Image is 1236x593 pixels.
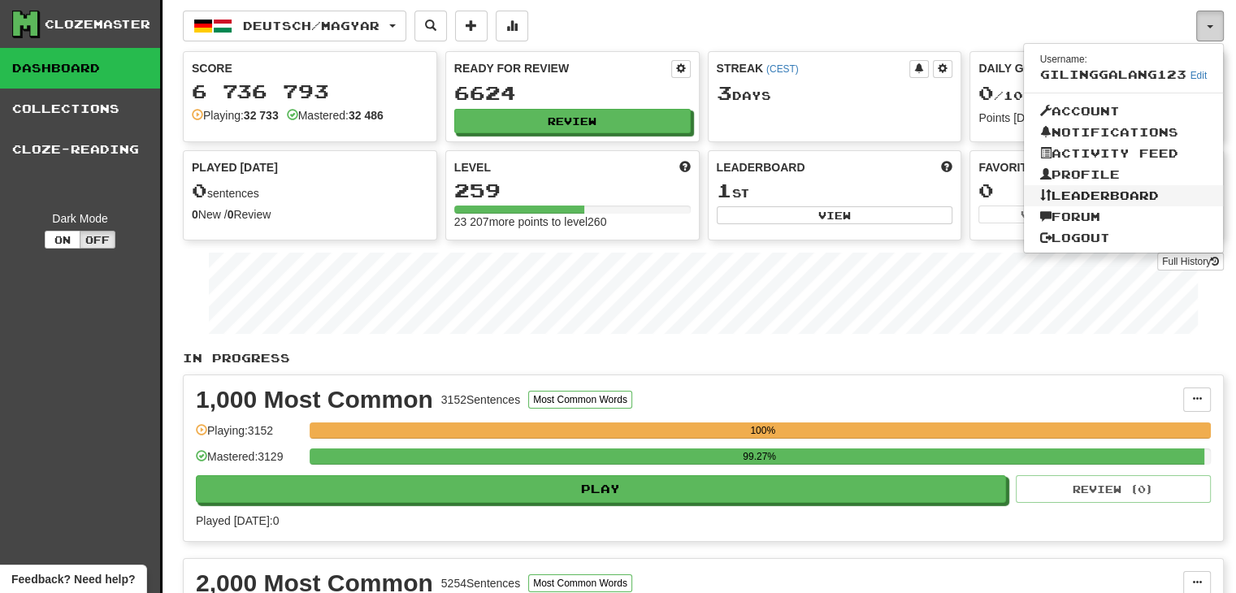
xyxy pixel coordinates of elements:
span: Deutsch / Magyar [243,19,379,32]
button: Off [80,231,115,249]
div: New / Review [192,206,428,223]
strong: 32 733 [244,109,279,122]
button: Play [196,475,1006,503]
div: Score [192,60,428,76]
div: Streak [717,60,910,76]
span: 1 [717,179,732,201]
a: Account [1024,101,1224,122]
button: Most Common Words [528,391,632,409]
div: Dark Mode [12,210,148,227]
div: 1,000 Most Common [196,387,433,412]
button: Review (0) [1016,475,1211,503]
button: Search sentences [414,11,447,41]
span: Played [DATE] [192,159,278,175]
button: Add sentence to collection [455,11,488,41]
button: View [978,206,1095,223]
div: 259 [454,180,691,201]
a: Logout [1024,227,1224,249]
a: Notifications [1024,122,1224,143]
a: (CEST) [766,63,799,75]
button: On [45,231,80,249]
div: st [717,180,953,201]
span: 0 [192,179,207,201]
button: Most Common Words [528,574,632,592]
div: Playing: 3152 [196,422,301,449]
div: 100% [314,422,1211,439]
div: Mastered: [287,107,384,123]
a: Edit [1190,70,1208,81]
span: 3 [717,81,732,104]
button: Review [454,109,691,133]
a: Leaderboard [1024,185,1224,206]
span: Score more points to level up [679,159,691,175]
div: Clozemaster [45,16,150,32]
small: Username: [1040,54,1087,65]
strong: 32 486 [349,109,384,122]
div: Ready for Review [454,60,671,76]
span: Open feedback widget [11,571,135,587]
div: sentences [192,180,428,201]
div: 6 736 793 [192,81,428,102]
a: Full History [1157,253,1224,271]
strong: 0 [192,208,198,221]
span: Leaderboard [717,159,805,175]
span: Level [454,159,491,175]
button: Deutsch/Magyar [183,11,406,41]
div: Daily Goal [978,60,1195,78]
div: Points [DATE] [978,110,1215,126]
strong: 0 [228,208,234,221]
p: In Progress [183,350,1224,366]
div: Favorites [978,159,1215,175]
span: / 10 [978,89,1023,102]
a: Forum [1024,206,1224,227]
div: 99.27% [314,448,1204,465]
span: This week in points, UTC [941,159,952,175]
button: More stats [496,11,528,41]
span: Played [DATE]: 0 [196,514,279,527]
a: Profile [1024,164,1224,185]
div: 5254 Sentences [441,575,520,591]
span: GIlinggalang123 [1040,67,1186,81]
div: Playing: [192,107,279,123]
a: Activity Feed [1024,143,1224,164]
div: 0 [978,180,1215,201]
div: 6624 [454,83,691,103]
div: 3152 Sentences [441,392,520,408]
div: Day s [717,83,953,104]
div: Mastered: 3129 [196,448,301,475]
button: View [717,206,953,224]
div: 23 207 more points to level 260 [454,214,691,230]
span: 0 [978,81,994,104]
